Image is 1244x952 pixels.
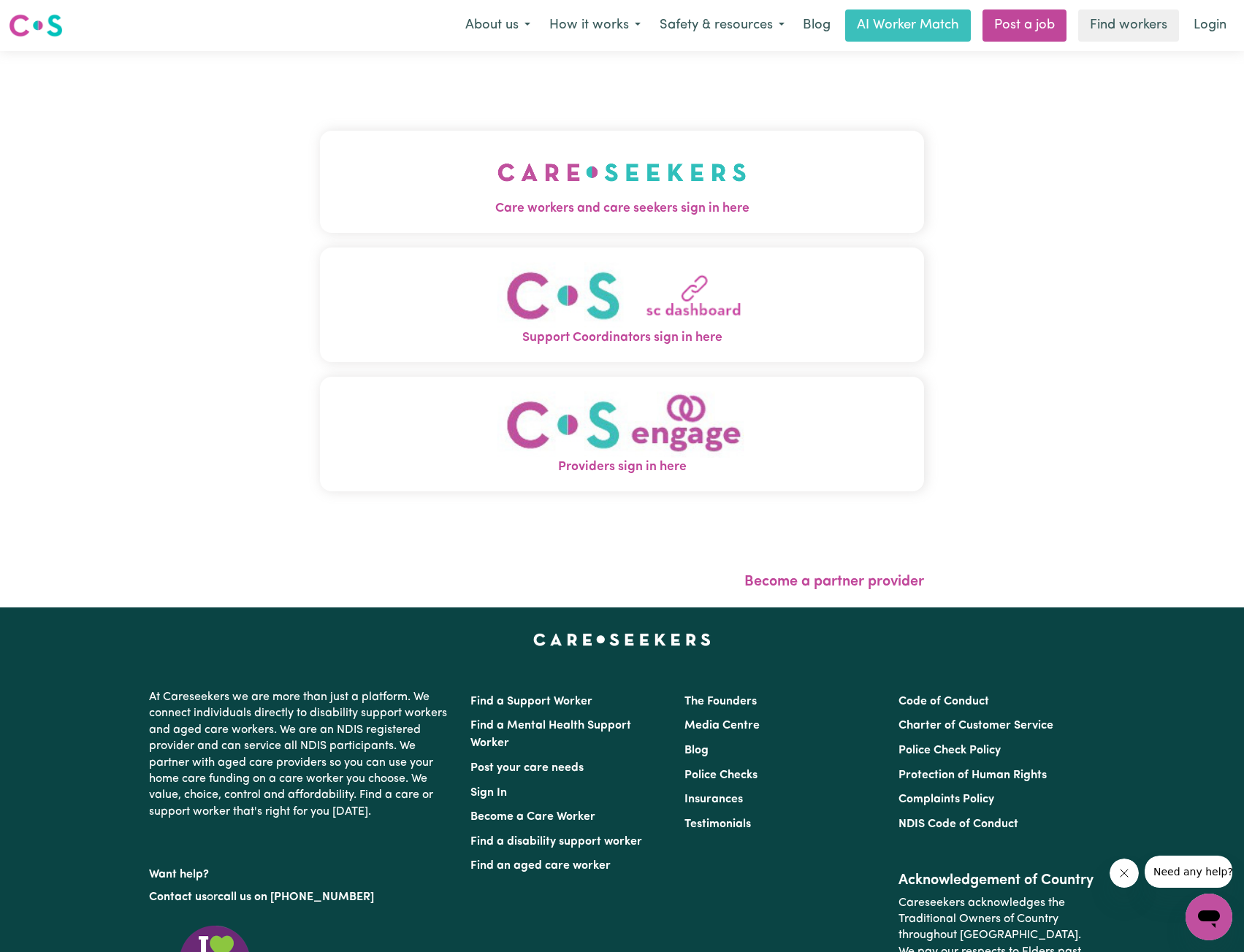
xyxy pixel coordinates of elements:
[9,10,88,22] span: Need any help?
[470,720,631,749] a: Find a Mental Health Support Worker
[320,247,925,362] button: Support Coordinators sign in here
[1185,9,1235,42] a: Login
[456,10,540,41] button: About us
[898,720,1053,732] a: Charter of Customer Service
[218,891,374,903] a: call us on [PHONE_NUMBER]
[320,458,925,477] span: Providers sign in here
[1110,859,1139,888] iframe: Close message
[320,131,925,233] button: Care workers and care seekers sign in here
[470,811,595,823] a: Become a Care Worker
[898,696,989,707] a: Code of Conduct
[684,794,743,805] a: Insurances
[149,683,453,826] p: At Careseekers we are more than just a platform. We connect individuals directly to disability su...
[898,818,1018,830] a: NDIS Code of Conduct
[533,634,711,645] a: Careseekers home page
[684,745,709,756] a: Blog
[684,818,751,830] a: Testimonials
[470,860,611,872] a: Find an aged care worker
[540,10,650,41] button: How it works
[9,9,63,42] a: Careseekers logo
[320,199,925,218] span: Care workers and care seekers sign in here
[320,377,925,491] button: Providers sign in here
[684,769,758,781] a: Police Checks
[470,787,507,799] a: Sign In
[898,872,1095,889] h2: Acknowledgement of Country
[650,10,794,41] button: Safety & resources
[845,9,971,42] a: AI Worker Match
[794,9,839,42] a: Blog
[1186,894,1232,940] iframe: Button to launch messaging window
[1145,856,1232,888] iframe: Message from company
[744,575,924,589] a: Become a partner provider
[982,9,1066,42] a: Post a job
[9,12,63,39] img: Careseekers logo
[470,696,592,707] a: Find a Support Worker
[898,794,994,805] a: Complaints Policy
[898,769,1047,781] a: Protection of Human Rights
[320,329,925,348] span: Support Coordinators sign in here
[1078,9,1179,42] a: Find workers
[470,836,642,848] a: Find a disability support worker
[684,720,760,732] a: Media Centre
[470,762,584,774] a: Post your care needs
[149,861,453,883] p: Want help?
[149,891,207,903] a: Contact us
[684,696,757,707] a: The Founders
[149,883,453,911] p: or
[898,745,1001,756] a: Police Check Policy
